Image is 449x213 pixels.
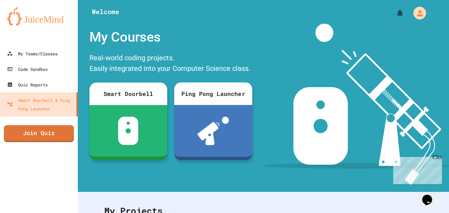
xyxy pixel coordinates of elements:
div: Code Sandbox [7,65,48,73]
div: My Courses [86,24,256,51]
div: Smart Doorbell & Ping Pong Launcher [7,96,74,113]
img: logo-orange.svg [7,7,71,25]
div: Chat with us now!Close [3,3,49,45]
img: banner-image-my-projects.png [263,24,449,185]
iframe: chat widget [419,185,442,206]
img: sdb-white.svg [118,117,138,145]
div: Ping Pong Launcher [174,82,252,105]
div: Smart Doorbell [89,83,167,105]
iframe: chat widget [390,154,442,184]
div: My Account [406,5,428,21]
div: Quiz Reports [7,80,48,89]
a: Join Quiz [4,125,74,142]
div: My Teams/Classes [7,49,58,58]
div: My Notifications [383,7,406,19]
img: ppl-with-ball.png [197,117,229,145]
div: Real-world coding projects. Easily integrated into your Computer Science class. [86,51,256,77]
